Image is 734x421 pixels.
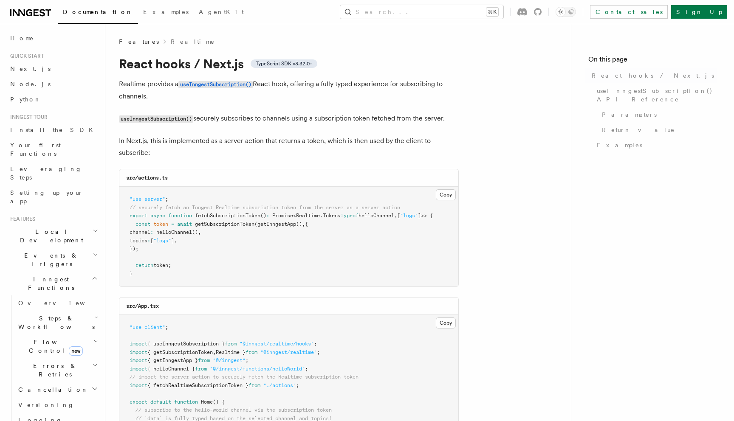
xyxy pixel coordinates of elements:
[10,96,41,103] span: Python
[296,221,302,227] span: ()
[400,213,418,219] span: "logs"
[69,346,83,356] span: new
[119,135,459,159] p: In Next.js, this is implemented as a server action that returns a token, which is then used by th...
[195,366,207,372] span: from
[18,300,106,306] span: Overview
[174,238,177,244] span: ,
[153,238,171,244] span: "logs"
[192,229,198,235] span: ()
[7,122,100,138] a: Install the SDK
[147,366,195,372] span: { helloChannel }
[138,3,194,23] a: Examples
[201,399,213,405] span: Home
[130,399,147,405] span: export
[130,366,147,372] span: import
[7,251,93,268] span: Events & Triggers
[260,213,266,219] span: ()
[296,382,299,388] span: ;
[7,185,100,209] a: Setting up your app
[198,229,201,235] span: ,
[225,341,237,347] span: from
[15,362,92,379] span: Errors & Retries
[602,126,675,134] span: Return value
[10,65,51,72] span: Next.js
[486,8,498,16] kbd: ⌘K
[314,341,317,347] span: ;
[7,161,100,185] a: Leveraging Steps
[593,138,717,153] a: Examples
[248,382,260,388] span: from
[213,399,225,405] span: () {
[150,213,165,219] span: async
[136,262,153,268] span: return
[130,341,147,347] span: import
[302,221,305,227] span: ,
[7,61,100,76] a: Next.js
[15,358,100,382] button: Errors & Retries
[260,349,317,355] span: "@inngest/realtime"
[7,138,100,161] a: Your first Functions
[359,213,394,219] span: helloChannel
[436,189,456,200] button: Copy
[58,3,138,24] a: Documentation
[266,213,269,219] span: :
[10,126,98,133] span: Install the SDK
[147,382,248,388] span: { fetchRealtimeSubscriptionToken }
[240,341,314,347] span: "@inngest/realtime/hooks"
[10,81,51,87] span: Node.js
[126,303,159,309] code: src/App.tsx
[199,8,244,15] span: AgentKit
[130,229,150,235] span: channel
[7,216,35,222] span: Features
[119,37,159,46] span: Features
[15,338,93,355] span: Flow Control
[119,78,459,102] p: Realtime provides a React hook, offering a fully typed experience for subscribing to channels.
[130,324,165,330] span: "use client"
[10,34,34,42] span: Home
[15,334,100,358] button: Flow Controlnew
[150,399,171,405] span: default
[119,56,459,71] h1: React hooks / Next.js
[130,213,147,219] span: export
[397,213,400,219] span: [
[168,213,192,219] span: function
[305,221,308,227] span: {
[130,196,165,202] span: "use server"
[130,382,147,388] span: import
[165,196,168,202] span: ;
[136,407,332,413] span: // subscribe to the hello-world channel via the subscription token
[210,366,305,372] span: "@/inngest/functions/helloWorld"
[296,213,320,219] span: Realtime
[147,357,198,363] span: { getInngestApp }
[198,357,210,363] span: from
[597,141,642,149] span: Examples
[174,399,198,405] span: function
[147,349,213,355] span: { getSubscriptionToken
[341,213,359,219] span: typeof
[156,229,192,235] span: helloChannel
[15,397,100,413] a: Versioning
[194,3,249,23] a: AgentKit
[130,205,400,210] span: // securely fetch an Inngest Realtime subscription token from the server as a server action
[7,76,100,92] a: Node.js
[178,80,253,88] a: useInngestSubscription()
[119,115,193,123] code: useInngestSubscription()
[15,385,88,394] span: Cancellation
[147,238,150,244] span: :
[418,213,433,219] span: ]>> {
[150,229,153,235] span: :
[272,213,293,219] span: Promise
[436,317,456,328] button: Copy
[177,221,192,227] span: await
[171,238,174,244] span: ]
[256,60,312,67] span: TypeScript SDK v3.32.0+
[15,311,100,334] button: Steps & Workflows
[216,349,246,355] span: Realtime }
[130,246,138,252] span: });
[340,5,503,19] button: Search...⌘K
[213,357,246,363] span: "@/inngest"
[136,221,150,227] span: const
[10,142,61,157] span: Your first Functions
[7,92,100,107] a: Python
[126,175,168,181] code: src/actions.ts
